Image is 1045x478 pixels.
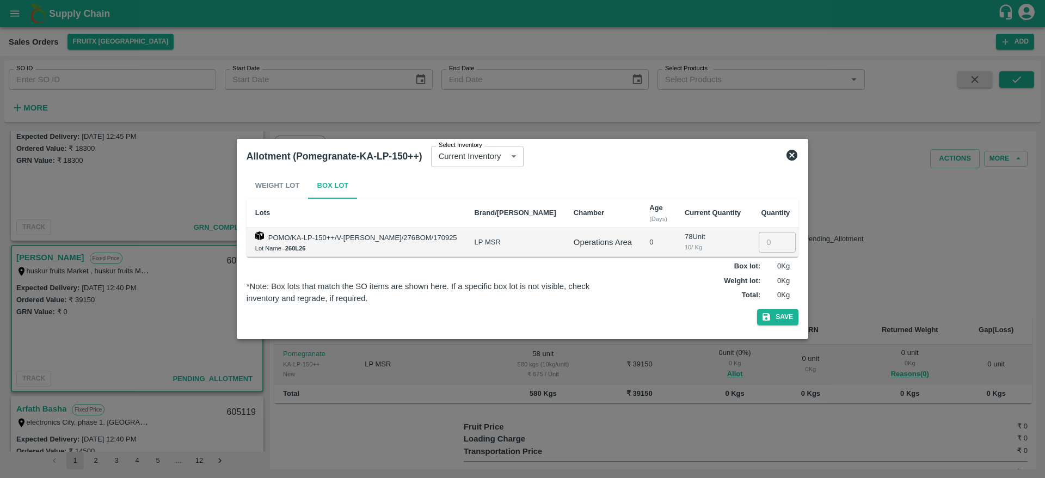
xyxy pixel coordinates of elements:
div: Lot Name - [255,243,457,253]
label: Weight lot : [724,276,760,286]
p: 0 Kg [763,290,790,301]
td: 78 Unit [676,228,749,257]
p: Current Inventory [439,150,501,162]
input: 0 [759,232,796,253]
td: 0 [641,228,676,257]
b: 260L26 [285,245,306,252]
label: Box lot : [734,261,760,272]
label: Select Inventory [439,141,482,150]
b: Brand/[PERSON_NAME] [475,209,556,217]
td: POMO/KA-LP-150++/V-[PERSON_NAME]/276BOM/170925 [247,228,466,257]
b: Current Quantity [685,209,741,217]
button: Box Lot [308,173,357,199]
img: box [255,231,264,240]
button: Save [757,309,798,325]
b: Quantity [761,209,790,217]
div: 10 / Kg [685,242,741,252]
div: Operations Area [574,236,632,248]
b: Lots [255,209,270,217]
div: *Note: Box lots that match the SO items are shown here. If a specific box lot is not visible, che... [247,280,614,305]
label: Total : [742,290,760,301]
p: 0 Kg [763,276,790,286]
b: Chamber [574,209,604,217]
td: LP MSR [466,228,565,257]
div: (Days) [649,214,667,224]
p: 0 Kg [763,261,790,272]
b: Age [649,204,663,212]
b: Allotment (Pomegranate-KA-LP-150++) [247,151,422,162]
